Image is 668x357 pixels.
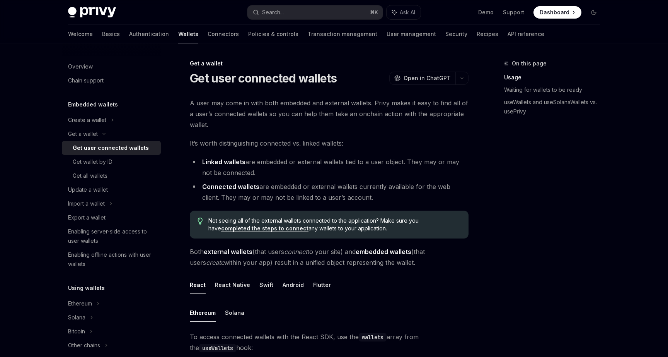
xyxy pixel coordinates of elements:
a: Update a wallet [62,183,161,197]
button: Open in ChatGPT [389,72,455,85]
div: Create a wallet [68,115,106,125]
em: create [206,259,224,266]
h5: Using wallets [68,283,105,293]
strong: Linked wallets [202,158,245,166]
span: It’s worth distinguishing connected vs. linked wallets: [190,138,469,149]
li: are embedded or external wallets currently available for the web client. They may or may not be l... [190,181,469,203]
button: Toggle dark mode [588,6,600,19]
li: are embedded or external wallets tied to a user object. They may or may not be connected. [190,156,469,178]
span: Ask AI [400,9,415,16]
button: Swift [259,276,273,294]
div: Import a wallet [68,199,105,208]
button: Ask AI [387,5,421,19]
strong: external wallets [204,248,252,256]
a: Policies & controls [248,25,298,43]
a: Waiting for wallets to be ready [504,84,606,96]
button: Android [283,276,304,294]
a: Overview [62,60,161,74]
button: Flutter [313,276,331,294]
a: Usage [504,71,606,84]
div: Get user connected wallets [73,143,149,153]
div: Get all wallets [73,171,107,180]
a: API reference [508,25,544,43]
a: Welcome [68,25,93,43]
strong: Connected wallets [202,183,259,191]
button: Ethereum [190,304,216,322]
a: Wallets [178,25,198,43]
div: Ethereum [68,299,92,308]
div: Enabling server-side access to user wallets [68,227,156,245]
a: useWallets and useSolanaWallets vs. usePrivy [504,96,606,118]
a: Enabling server-side access to user wallets [62,225,161,248]
span: Open in ChatGPT [404,74,451,82]
a: Support [503,9,524,16]
a: Demo [478,9,494,16]
div: Other chains [68,341,100,350]
div: Chain support [68,76,104,85]
h1: Get user connected wallets [190,71,337,85]
a: User management [387,25,436,43]
a: Get all wallets [62,169,161,183]
button: React Native [215,276,250,294]
svg: Tip [198,218,203,225]
code: wallets [359,333,387,342]
a: Authentication [129,25,169,43]
span: ⌘ K [370,9,378,15]
span: A user may come in with both embedded and external wallets. Privy makes it easy to find all of a ... [190,98,469,130]
a: completed the steps to connect [221,225,308,232]
a: Get wallet by ID [62,155,161,169]
div: Get a wallet [190,60,469,67]
a: Get user connected wallets [62,141,161,155]
button: Search...⌘K [247,5,383,19]
div: Get a wallet [68,129,98,139]
button: React [190,276,206,294]
h5: Embedded wallets [68,100,118,109]
a: Security [445,25,467,43]
div: Solana [68,313,85,322]
em: connect [284,248,307,256]
div: Update a wallet [68,185,108,194]
a: Transaction management [308,25,377,43]
a: Enabling offline actions with user wallets [62,248,161,271]
a: Export a wallet [62,211,161,225]
div: Overview [68,62,93,71]
span: To access connected wallets with the React SDK, use the array from the hook: [190,331,469,353]
button: Solana [225,304,244,322]
a: Dashboard [533,6,581,19]
strong: embedded wallets [356,248,411,256]
span: Both (that users to your site) and (that users within your app) result in a unified object repres... [190,246,469,268]
div: Search... [262,8,284,17]
a: Connectors [208,25,239,43]
div: Export a wallet [68,213,106,222]
a: Chain support [62,74,161,88]
div: Enabling offline actions with user wallets [68,250,156,269]
a: Basics [102,25,120,43]
a: Recipes [477,25,498,43]
span: Dashboard [540,9,569,16]
code: useWallets [199,344,236,352]
img: dark logo [68,7,116,18]
span: Not seeing all of the external wallets connected to the application? Make sure you have any walle... [208,217,461,232]
div: Get wallet by ID [73,157,112,166]
span: On this page [512,59,547,68]
div: Bitcoin [68,327,85,336]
